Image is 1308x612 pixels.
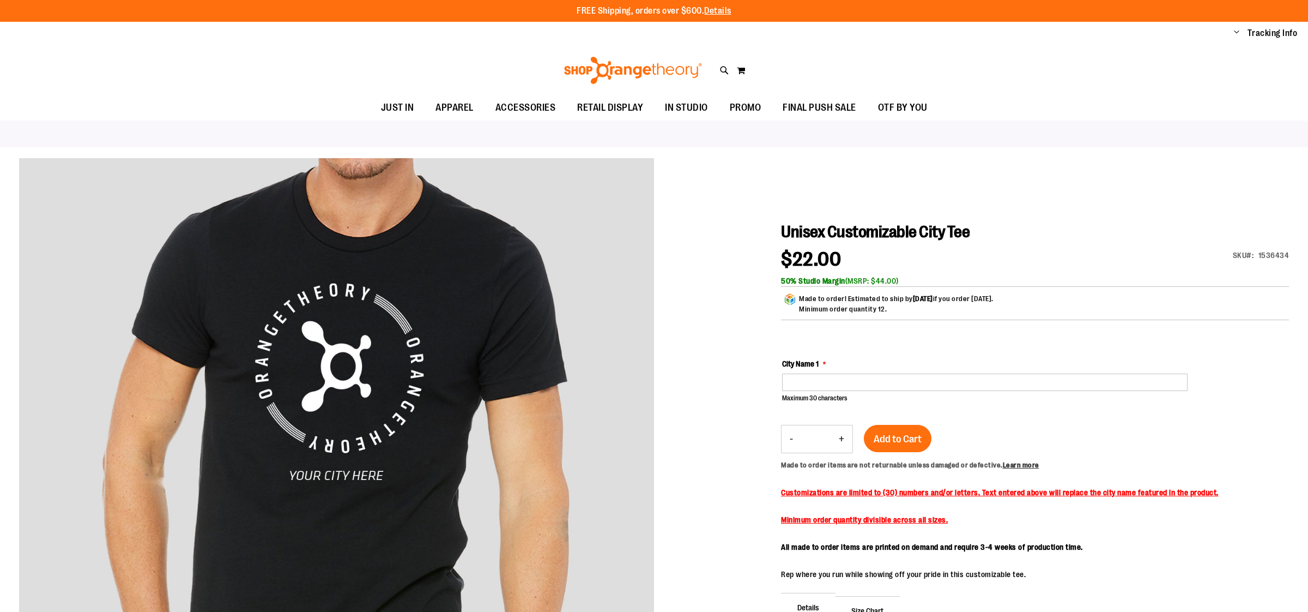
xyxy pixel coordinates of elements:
span: OTF BY YOU [878,95,928,120]
div: (MSRP: $44.00) [781,275,1289,286]
button: Increase product quantity [831,425,852,453]
span: ACCESSORIES [495,95,556,120]
p: FREE Shipping, orders over $600. [577,5,731,17]
a: RETAIL DISPLAY [566,95,654,120]
span: IN STUDIO [665,95,708,120]
a: ACCESSORIES [485,95,567,121]
span: Customizations are limited to (30) numbers and/or letters. Text entered above will replace the ci... [781,488,1219,497]
div: Made to order! Estimated to ship by if you order [DATE]. [799,293,994,320]
a: IN STUDIO [654,95,719,121]
button: Decrease product quantity [782,425,801,453]
span: Add to Cart [874,433,922,445]
div: 1536434 [1258,250,1289,261]
p: Maximum 30 characters [782,394,1188,403]
button: Account menu [1234,28,1239,39]
span: $22.00 [781,248,841,271]
img: Shop Orangetheory [562,57,704,84]
div: Made to order items are not returnable unless damaged or defective. [781,460,1289,471]
a: PROMO [719,95,772,121]
span: FINAL PUSH SALE [783,95,856,120]
span: JUST IN [381,95,414,120]
a: Tracking Info [1248,27,1298,39]
p: Rep where you run while showing off your pride in this customizable tee. [781,569,1219,580]
span: [DATE] [913,295,933,303]
a: OTF BY YOU [867,95,938,121]
a: APPAREL [425,95,485,121]
a: Learn more [1003,461,1039,469]
a: JUST IN [370,95,425,121]
span: APPAREL [435,95,474,120]
a: FINAL PUSH SALE [772,95,867,121]
span: RETAIL DISPLAY [577,95,643,120]
b: 50% Studio Margin [781,277,845,285]
strong: SKU [1233,251,1254,260]
a: Details [704,6,731,16]
b: All made to order items are printed on demand and require 3-4 weeks of production time. [781,543,1083,551]
button: Add to Cart [864,425,931,452]
span: Minimum order quantity divisible across all sizes. [781,515,948,524]
span: City Name 1 [782,359,819,368]
span: PROMO [730,95,761,120]
p: Minimum order quantity 12. [799,304,994,314]
input: Product quantity [801,426,831,452]
span: Unisex Customizable City Tee [781,223,970,241]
